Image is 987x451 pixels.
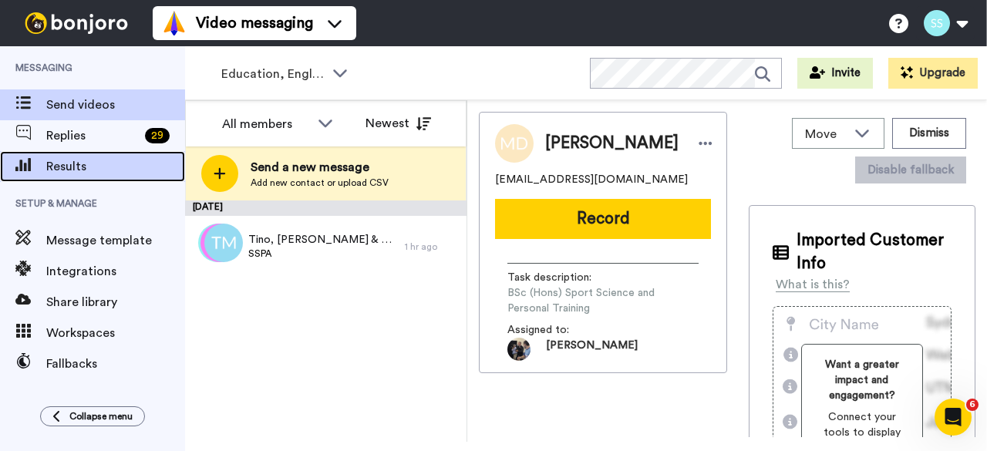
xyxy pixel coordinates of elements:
[814,357,910,403] span: Want a greater impact and engagement?
[405,241,459,253] div: 1 hr ago
[40,406,145,426] button: Collapse menu
[507,285,699,316] span: BSc (Hons) Sport Science and Personal Training
[507,338,531,361] img: 45a278af-c191-4ced-baa6-b9e9d620f251-1597320989.jpg
[507,322,615,338] span: Assigned to:
[46,262,185,281] span: Integrations
[46,126,139,145] span: Replies
[888,58,978,89] button: Upgrade
[46,231,185,250] span: Message template
[46,157,185,176] span: Results
[248,232,397,247] span: Tino, [PERSON_NAME] & 64 others
[495,199,711,239] button: Record
[545,132,679,155] span: [PERSON_NAME]
[805,125,847,143] span: Move
[200,224,239,262] img: rm.png
[797,229,952,275] span: Imported Customer Info
[145,128,170,143] div: 29
[892,118,966,149] button: Dismiss
[46,293,185,311] span: Share library
[248,247,397,260] span: SSPA
[966,399,979,411] span: 6
[46,96,185,114] span: Send videos
[222,115,310,133] div: All members
[507,270,615,285] span: Task description :
[46,324,185,342] span: Workspaces
[776,275,850,294] div: What is this?
[251,158,389,177] span: Send a new message
[69,410,133,422] span: Collapse menu
[935,399,972,436] iframe: Intercom live chat
[185,200,467,216] div: [DATE]
[251,177,389,189] span: Add new contact or upload CSV
[198,224,237,262] img: kp.png
[221,65,325,83] span: Education, English & Sport 2025
[162,11,187,35] img: vm-color.svg
[495,172,688,187] span: [EMAIL_ADDRESS][DOMAIN_NAME]
[196,12,313,34] span: Video messaging
[495,124,534,163] img: Image of Matthew Doherty
[546,338,638,361] span: [PERSON_NAME]
[855,157,966,183] button: Disable fallback
[19,12,134,34] img: bj-logo-header-white.svg
[46,355,185,373] span: Fallbacks
[797,58,873,89] button: Invite
[354,108,443,139] button: Newest
[204,224,243,262] img: tm.png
